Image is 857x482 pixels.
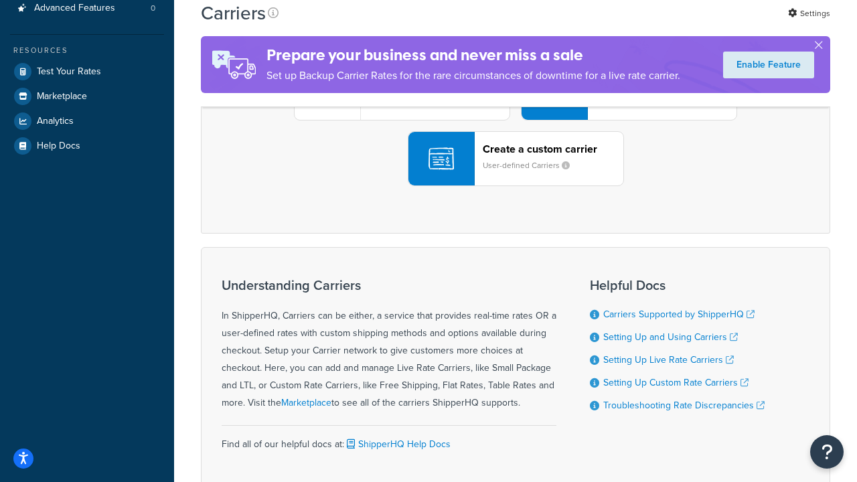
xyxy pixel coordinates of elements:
button: Open Resource Center [810,435,844,469]
a: Troubleshooting Rate Discrepancies [603,398,765,412]
a: Test Your Rates [10,60,164,84]
a: Setting Up Custom Rate Carriers [603,376,749,390]
span: Help Docs [37,141,80,152]
div: In ShipperHQ, Carriers can be either, a service that provides real-time rates OR a user-defined r... [222,278,556,412]
button: Create a custom carrierUser-defined Carriers [408,131,624,186]
span: 0 [151,3,155,14]
img: icon-carrier-custom-c93b8a24.svg [428,146,454,171]
img: ad-rules-rateshop-fe6ec290ccb7230408bd80ed9643f0289d75e0ffd9eb532fc0e269fcd187b520.png [201,36,266,93]
span: Marketplace [37,91,87,102]
p: Set up Backup Carrier Rates for the rare circumstances of downtime for a live rate carrier. [266,66,680,85]
a: Help Docs [10,134,164,158]
span: Test Your Rates [37,66,101,78]
a: Marketplace [10,84,164,108]
a: Carriers Supported by ShipperHQ [603,307,755,321]
a: Settings [788,4,830,23]
a: Enable Feature [723,52,814,78]
span: Advanced Features [34,3,115,14]
a: ShipperHQ Help Docs [344,437,451,451]
span: Analytics [37,116,74,127]
header: Create a custom carrier [483,143,623,155]
a: Marketplace [281,396,331,410]
small: User-defined Carriers [483,159,580,171]
h3: Understanding Carriers [222,278,556,293]
a: Setting Up and Using Carriers [603,330,738,344]
h4: Prepare your business and never miss a sale [266,44,680,66]
div: Resources [10,45,164,56]
a: Analytics [10,109,164,133]
h3: Helpful Docs [590,278,765,293]
a: Setting Up Live Rate Carriers [603,353,734,367]
div: Find all of our helpful docs at: [222,425,556,453]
